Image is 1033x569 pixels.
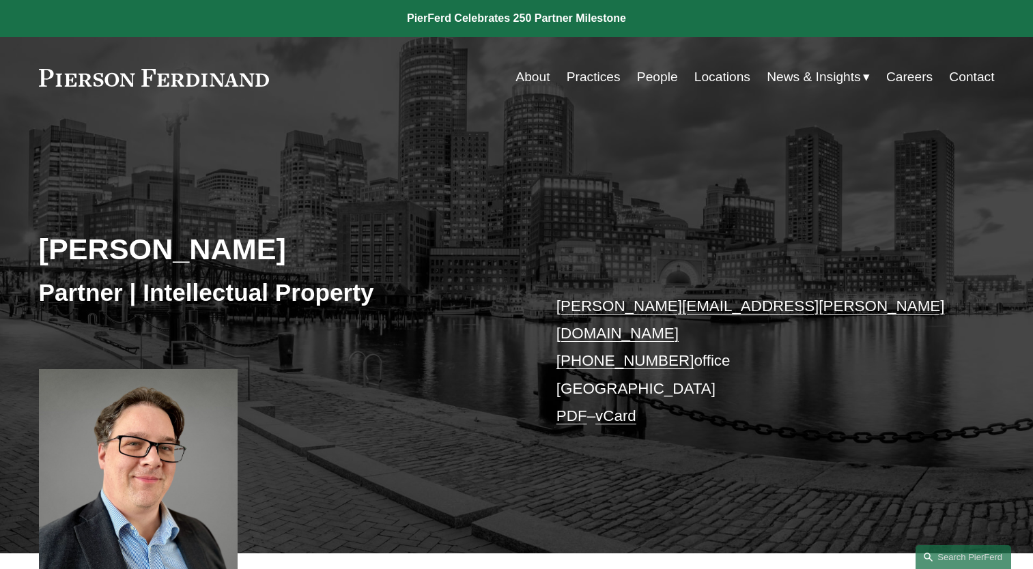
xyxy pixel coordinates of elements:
p: office [GEOGRAPHIC_DATA] – [556,293,954,431]
a: [PHONE_NUMBER] [556,352,694,369]
a: vCard [595,407,636,424]
a: Contact [949,64,994,90]
a: folder dropdown [767,64,870,90]
a: Search this site [916,545,1011,569]
a: Practices [567,64,621,90]
a: PDF [556,407,587,424]
h2: [PERSON_NAME] [39,231,517,267]
a: People [637,64,678,90]
span: News & Insights [767,65,861,89]
a: About [515,64,550,90]
a: [PERSON_NAME][EMAIL_ADDRESS][PERSON_NAME][DOMAIN_NAME] [556,297,945,342]
a: Careers [886,64,933,90]
h3: Partner | Intellectual Property [39,278,517,308]
a: Locations [694,64,750,90]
